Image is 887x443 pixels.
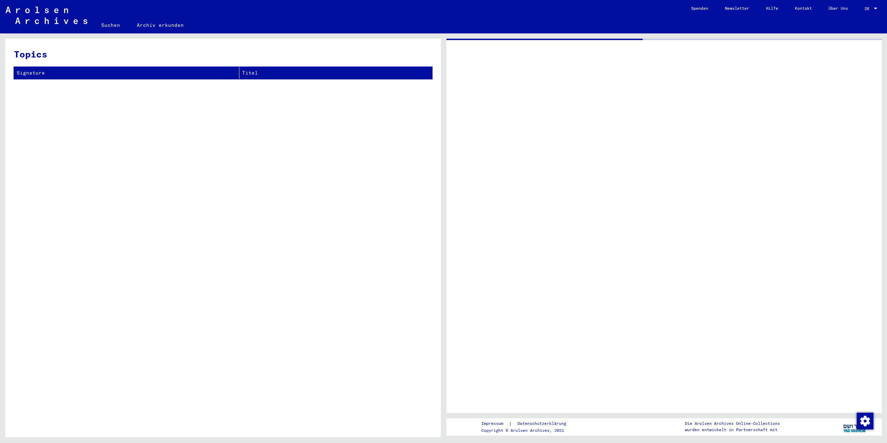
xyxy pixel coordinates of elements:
[512,420,575,427] a: Datenschutzerklärung
[14,67,239,79] th: Signature
[6,7,87,24] img: Arolsen_neg.svg
[93,17,128,33] a: Suchen
[685,420,780,427] p: Die Arolsen Archives Online-Collections
[14,47,432,61] h3: Topics
[128,17,192,33] a: Archiv erkunden
[481,420,575,427] div: |
[685,427,780,433] p: wurden entwickelt in Partnerschaft mit
[865,6,872,11] span: DE
[481,420,509,427] a: Impressum
[842,418,868,435] img: yv_logo.png
[857,413,873,429] img: Zustimmung ändern
[239,67,432,79] th: Titel
[481,427,575,434] p: Copyright © Arolsen Archives, 2021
